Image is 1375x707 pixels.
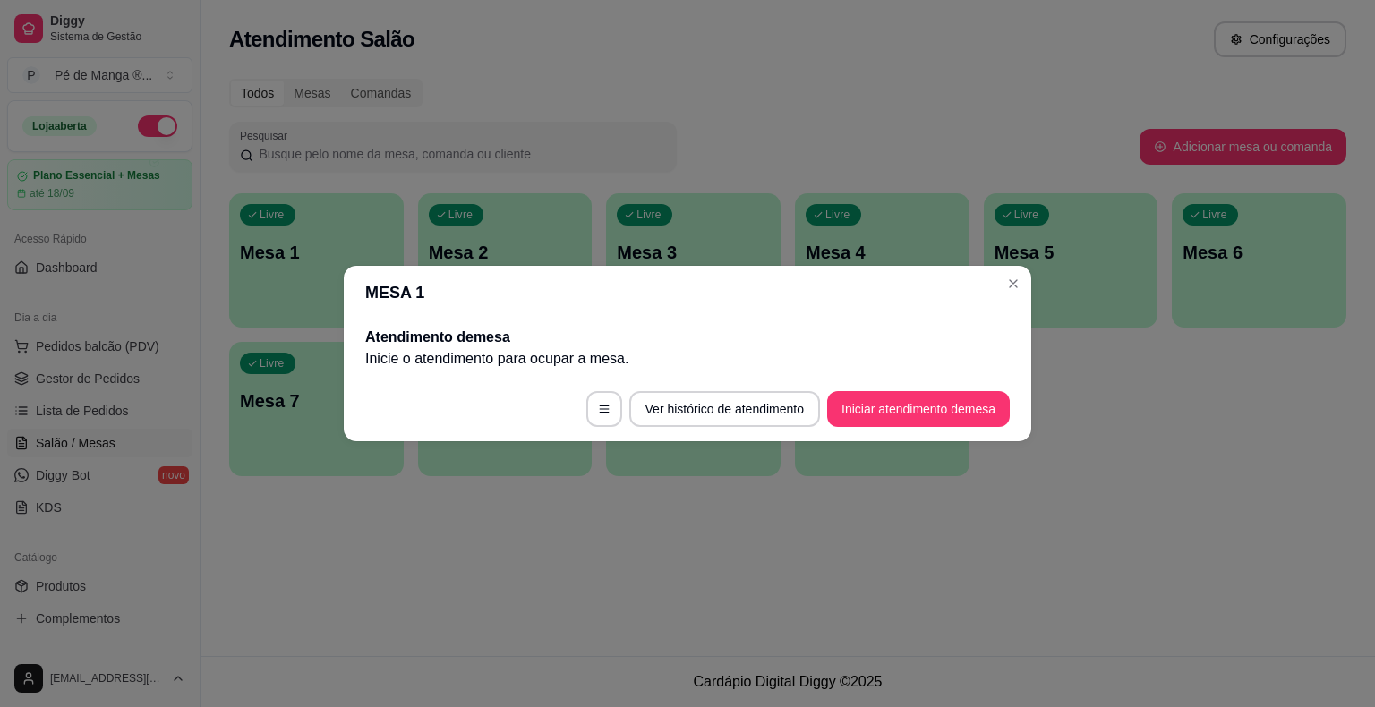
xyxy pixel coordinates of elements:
[999,269,1028,298] button: Close
[344,266,1031,319] header: MESA 1
[365,327,1010,348] h2: Atendimento de mesa
[365,348,1010,370] p: Inicie o atendimento para ocupar a mesa .
[827,391,1010,427] button: Iniciar atendimento demesa
[629,391,820,427] button: Ver histórico de atendimento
